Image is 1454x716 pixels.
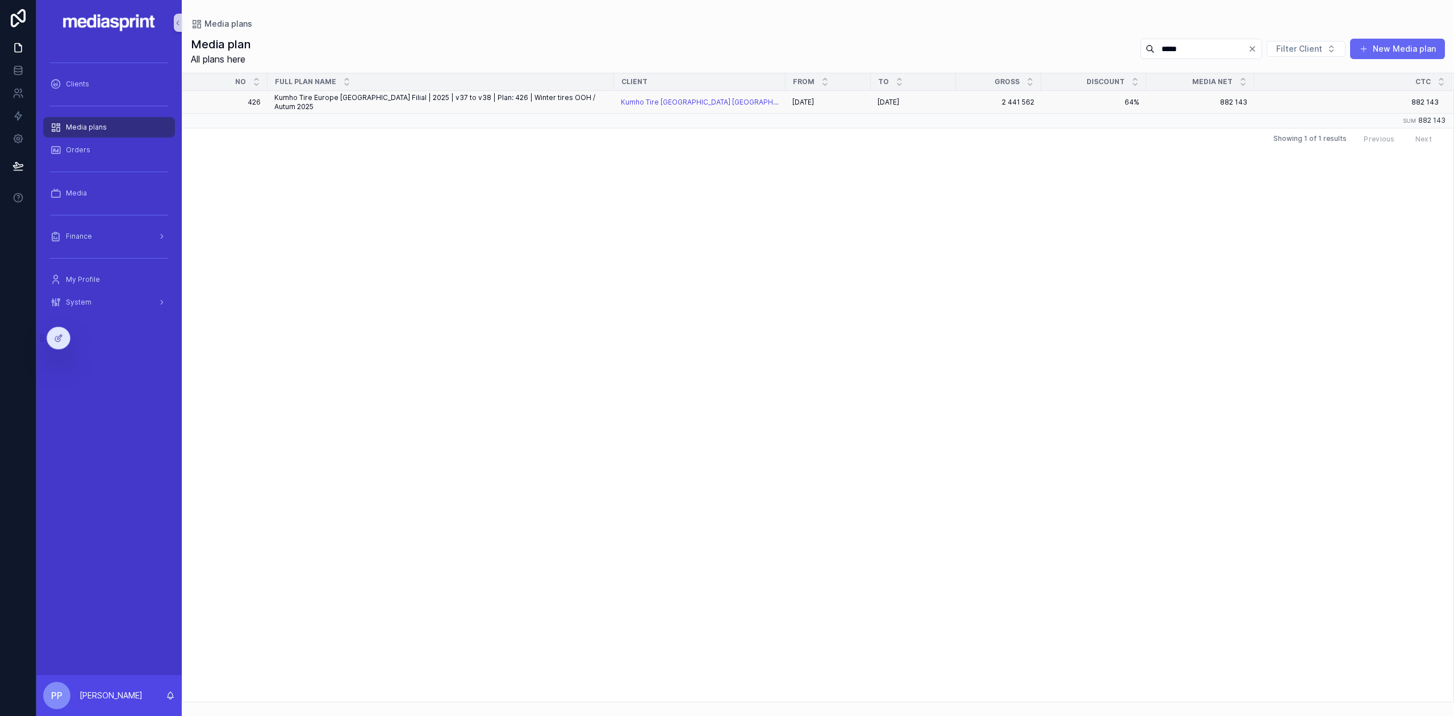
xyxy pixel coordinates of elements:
a: Clients [43,74,175,94]
a: Finance [43,226,175,247]
h1: Media plan [191,36,251,52]
button: Clear [1248,44,1261,53]
a: Media plans [43,117,175,138]
span: Full plan name [275,77,336,86]
a: Media [43,183,175,203]
a: System [43,292,175,313]
div: scrollable content [36,45,182,327]
span: [DATE] [878,98,899,107]
a: 882 143 [1153,98,1247,107]
span: Media Net [1192,77,1232,86]
button: Select Button [1267,41,1346,57]
button: New Media plan [1350,39,1445,59]
span: PP [51,689,62,702]
a: Kumho Tire Europe [GEOGRAPHIC_DATA] Filial | 2025 | v37 to v38 | Plan: 426 | Winter tires OOH / A... [274,93,607,111]
span: From [793,77,814,86]
span: [DATE] [792,98,814,107]
span: Client [621,77,647,86]
a: 2 441 562 [963,98,1034,107]
span: System [66,298,91,307]
a: Kumho Tire [GEOGRAPHIC_DATA] [GEOGRAPHIC_DATA] Filial [621,98,779,107]
span: All plans here [191,52,251,66]
span: Media plans [66,123,107,132]
span: Gross [995,77,1020,86]
span: Media [66,189,87,198]
span: 882 143 [1418,116,1445,124]
span: Clients [66,80,89,89]
iframe: Spotlight [1,55,22,75]
span: Filter Client [1276,43,1322,55]
img: App logo [62,14,156,32]
span: My Profile [66,275,100,284]
small: Sum [1403,118,1416,124]
a: 64% [1048,98,1139,107]
a: [DATE] [878,98,949,107]
span: Orders [66,145,90,155]
span: No [235,77,246,86]
span: Finance [66,232,92,241]
span: Discount [1087,77,1125,86]
span: To [878,77,889,86]
span: Media plans [204,18,252,30]
span: Showing 1 of 1 results [1273,134,1347,143]
span: CTC [1415,77,1431,86]
a: [DATE] [792,98,864,107]
a: My Profile [43,269,175,290]
a: 426 [196,98,261,107]
a: 882 143 [1255,98,1439,107]
a: Media plans [191,18,252,30]
a: Orders [43,140,175,160]
p: [PERSON_NAME] [80,690,143,701]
